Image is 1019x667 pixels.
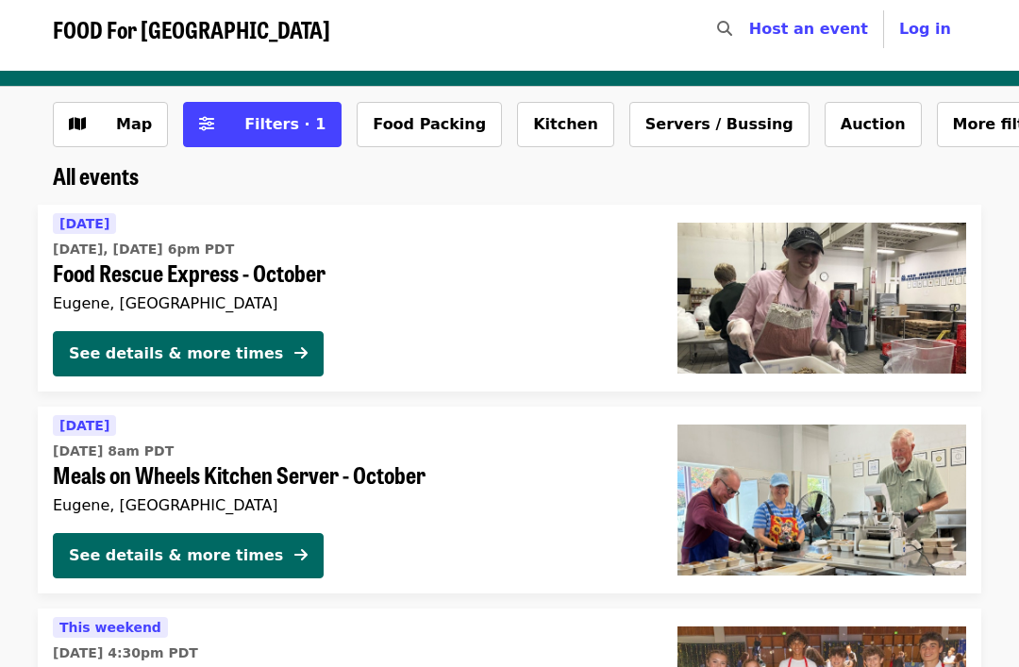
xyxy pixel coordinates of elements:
[53,240,234,259] time: [DATE], [DATE] 6pm PDT
[677,425,966,575] img: Meals on Wheels Kitchen Server - October organized by FOOD For Lane County
[53,533,324,578] button: See details & more times
[629,102,810,147] button: Servers / Bussing
[53,496,647,514] div: Eugene, [GEOGRAPHIC_DATA]
[717,20,732,38] i: search icon
[53,331,324,376] button: See details & more times
[183,102,342,147] button: Filters (1 selected)
[357,102,502,147] button: Food Packing
[53,294,647,312] div: Eugene, [GEOGRAPHIC_DATA]
[199,115,214,133] i: sliders-h icon
[53,12,330,45] span: FOOD For [GEOGRAPHIC_DATA]
[53,259,647,287] span: Food Rescue Express - October
[59,418,109,433] span: [DATE]
[743,7,759,52] input: Search
[899,20,951,38] span: Log in
[69,115,86,133] i: map icon
[244,115,326,133] span: Filters · 1
[884,10,966,48] button: Log in
[59,620,161,635] span: This weekend
[53,461,647,489] span: Meals on Wheels Kitchen Server - October
[294,344,308,362] i: arrow-right icon
[116,115,152,133] span: Map
[69,544,283,567] div: See details & more times
[53,442,174,461] time: [DATE] 8am PDT
[53,102,168,147] button: Show map view
[53,158,139,192] span: All events
[294,546,308,564] i: arrow-right icon
[677,223,966,374] img: Food Rescue Express - October organized by FOOD For Lane County
[517,102,614,147] button: Kitchen
[53,643,198,663] time: [DATE] 4:30pm PDT
[38,205,981,392] a: See details for "Food Rescue Express - October"
[749,20,868,38] a: Host an event
[53,16,330,43] a: FOOD For [GEOGRAPHIC_DATA]
[38,407,981,593] a: See details for "Meals on Wheels Kitchen Server - October"
[69,342,283,365] div: See details & more times
[59,216,109,231] span: [DATE]
[825,102,922,147] button: Auction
